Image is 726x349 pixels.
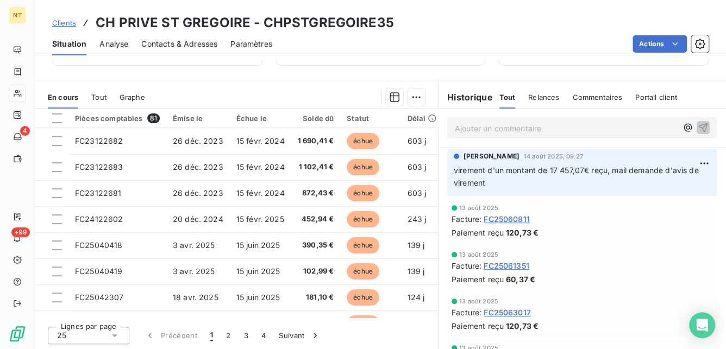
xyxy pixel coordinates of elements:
span: 25 [57,330,66,341]
div: Délai [408,114,437,123]
span: Graphe [120,93,145,101]
button: Suivant [272,324,327,347]
span: 15 juin 2025 [236,266,280,276]
span: 1 102,41 € [298,162,334,173]
a: 4 [9,128,26,145]
span: 60,37 € [506,274,535,285]
span: Portail client [635,93,677,101]
span: 120,73 € [506,227,539,238]
span: FC25061351 [484,260,529,271]
span: 102,99 € [298,266,334,277]
span: 13 août 2025 [459,251,498,258]
div: NT [9,7,26,24]
span: Clients [52,18,76,27]
span: En cours [48,93,78,101]
span: 120,73 € [506,320,539,332]
div: Échue le [236,114,285,123]
span: 15 juin 2025 [236,293,280,302]
div: Open Intercom Messenger [689,312,715,338]
div: Émise le [173,114,223,123]
span: Facture : [452,213,481,225]
span: 26 déc. 2023 [173,188,223,198]
span: échue [347,237,379,253]
span: 18 avr. 2025 [173,293,218,302]
button: 2 [220,324,237,347]
span: 603 j [408,136,427,145]
h6: Historique [439,91,493,104]
span: 26 déc. 2023 [173,136,223,145]
span: 139 j [408,240,425,250]
span: Paramètres [230,39,272,49]
div: Pièces comptables [75,113,160,123]
span: 15 févr. 2025 [236,214,284,224]
span: Situation [52,39,86,49]
span: 81 [147,113,160,123]
span: échue [347,211,379,227]
span: Analyse [99,39,128,49]
span: 13 août 2025 [459,205,498,211]
span: 15 juin 2025 [236,240,280,250]
span: 1 [210,330,213,341]
span: Commentaires [572,93,622,101]
span: Contacts & Adresses [141,39,217,49]
span: échue [347,263,379,280]
span: 1 690,41 € [298,136,334,147]
span: 26 déc. 2023 [173,162,223,172]
span: Paiement reçu [452,274,504,285]
span: +99 [11,227,30,237]
span: FC23122681 [75,188,122,198]
a: Clients [52,17,76,28]
span: Relances [528,93,559,101]
h3: CH PRIVE ST GREGOIRE - CHPSTGREGOIRE35 [96,13,394,33]
span: 15 févr. 2024 [236,136,285,145]
span: échue [347,315,379,332]
span: FC25042307 [75,293,124,302]
span: 3 avr. 2025 [173,240,215,250]
span: Paiement reçu [452,320,504,332]
span: 15 févr. 2024 [236,162,285,172]
span: [PERSON_NAME] [464,151,520,161]
button: Précédent [138,324,204,347]
button: 1 [204,324,220,347]
span: 452,94 € [298,214,334,225]
button: Actions [633,35,687,53]
span: FC23122683 [75,162,123,172]
span: Tout [91,93,107,101]
span: 124 j [408,293,425,302]
span: 390,35 € [298,240,334,251]
div: Statut [347,114,394,123]
span: 872,43 € [298,188,334,199]
span: 15 févr. 2024 [236,188,285,198]
span: Tout [499,93,516,101]
span: FC24122602 [75,214,123,224]
span: 20 déc. 2024 [173,214,223,224]
span: 181,10 € [298,292,334,303]
span: échue [347,185,379,201]
span: 603 j [408,162,427,172]
span: FC23122682 [75,136,123,145]
span: échue [347,159,379,175]
button: 3 [237,324,255,347]
span: 139 j [408,266,425,276]
img: Logo LeanPay [9,325,26,342]
span: 3 avr. 2025 [173,266,215,276]
span: 603 j [408,188,427,198]
button: 4 [255,324,272,347]
span: Paiement reçu [452,227,504,238]
span: 14 août 2025, 09:27 [524,153,583,160]
span: Facture : [452,260,481,271]
span: FC25040419 [75,266,123,276]
span: 4 [20,126,30,136]
span: Facture : [452,307,481,318]
span: 243 j [408,214,427,224]
span: échue [347,289,379,306]
span: FC25040418 [75,240,123,250]
span: échue [347,133,379,149]
span: virement d'un montant de 17 457,07€ reçu, mail demande d'avis de virement [454,166,701,187]
span: 13 août 2025 [459,298,498,304]
div: Solde dû [298,114,334,123]
span: FC25063017 [484,307,531,318]
span: FC25060811 [484,213,530,225]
